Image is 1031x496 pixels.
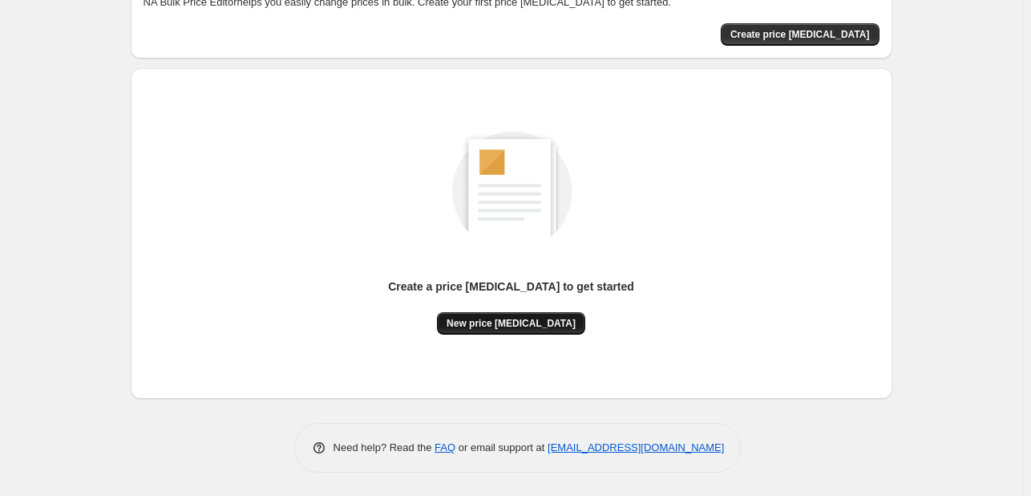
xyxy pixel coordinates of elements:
a: [EMAIL_ADDRESS][DOMAIN_NAME] [548,441,724,453]
span: Need help? Read the [334,441,435,453]
span: Create price [MEDICAL_DATA] [730,28,870,41]
span: New price [MEDICAL_DATA] [447,317,576,330]
p: Create a price [MEDICAL_DATA] to get started [388,278,634,295]
button: New price [MEDICAL_DATA] [437,312,585,335]
a: FAQ [435,441,455,453]
button: Create price change job [721,23,879,46]
span: or email support at [455,441,548,453]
